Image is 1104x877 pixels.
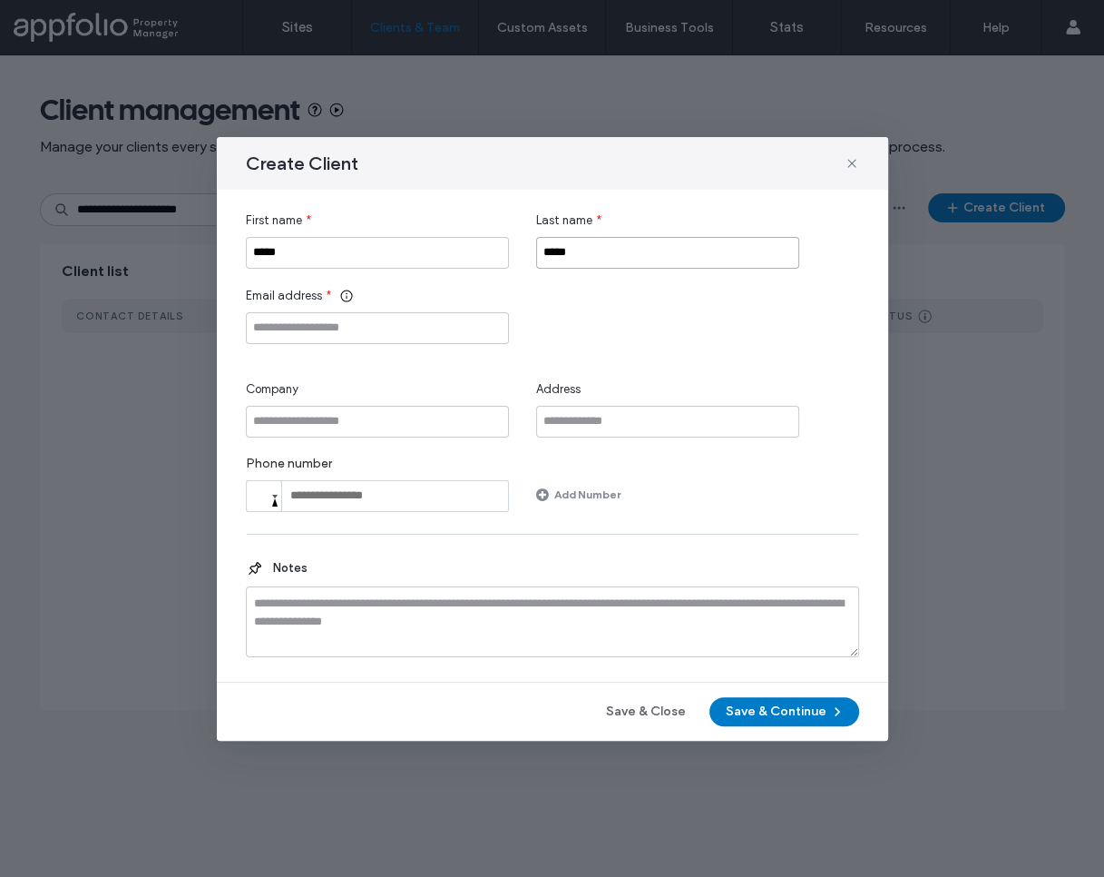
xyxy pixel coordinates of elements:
[246,380,298,399] span: Company
[246,212,302,230] span: First name
[246,312,509,344] input: Email address
[264,559,308,577] span: Notes
[536,237,799,269] input: Last name
[554,478,620,510] label: Add Number
[42,13,79,29] span: Help
[246,456,509,480] label: Phone number
[246,406,509,438] input: Company
[246,287,322,305] span: Email address
[536,212,592,230] span: Last name
[709,697,859,726] button: Save & Continue
[246,237,509,269] input: First name
[536,406,799,438] input: Address
[536,380,581,399] span: Address
[590,697,702,726] button: Save & Close
[246,152,358,175] span: Create Client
